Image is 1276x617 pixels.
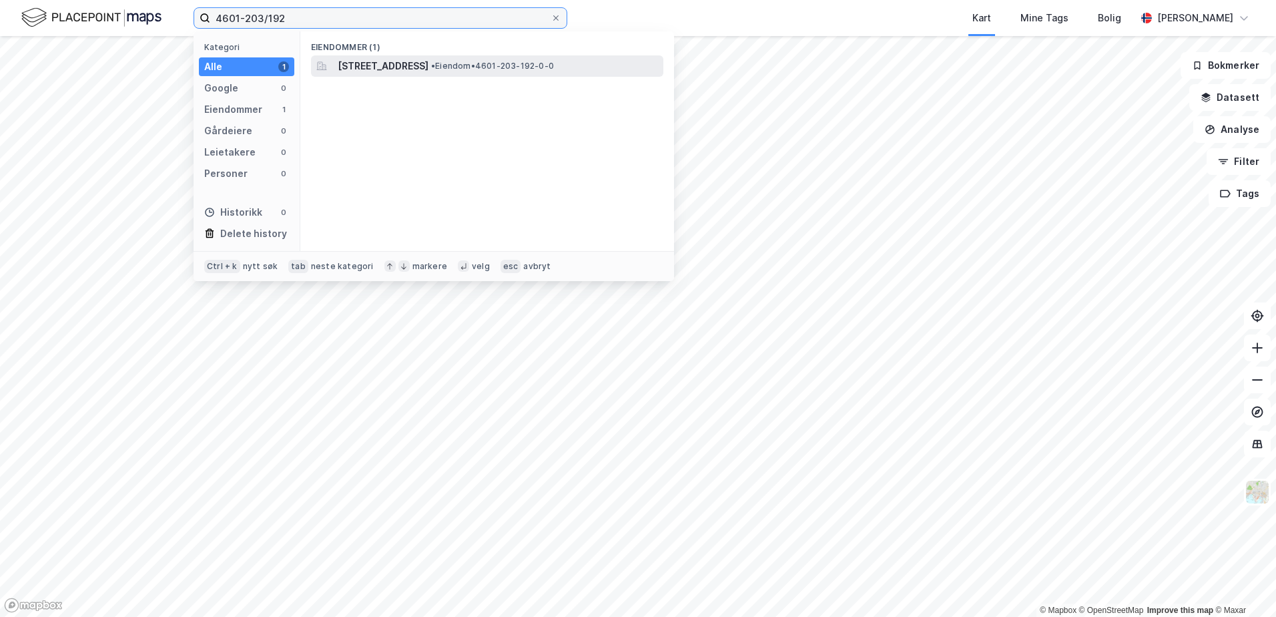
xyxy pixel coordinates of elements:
[1079,606,1144,615] a: OpenStreetMap
[1207,148,1271,175] button: Filter
[1147,606,1213,615] a: Improve this map
[204,123,252,139] div: Gårdeiere
[278,126,289,136] div: 0
[300,31,674,55] div: Eiendommer (1)
[472,261,490,272] div: velg
[210,8,551,28] input: Søk på adresse, matrikkel, gårdeiere, leietakere eller personer
[1189,84,1271,111] button: Datasett
[1020,10,1068,26] div: Mine Tags
[1209,180,1271,207] button: Tags
[311,261,374,272] div: neste kategori
[288,260,308,273] div: tab
[338,58,428,74] span: [STREET_ADDRESS]
[243,261,278,272] div: nytt søk
[21,6,162,29] img: logo.f888ab2527a4732fd821a326f86c7f29.svg
[204,166,248,182] div: Personer
[1181,52,1271,79] button: Bokmerker
[204,42,294,52] div: Kategori
[204,59,222,75] div: Alle
[523,261,551,272] div: avbryt
[1245,479,1270,505] img: Z
[412,261,447,272] div: markere
[1040,606,1076,615] a: Mapbox
[1098,10,1121,26] div: Bolig
[1157,10,1233,26] div: [PERSON_NAME]
[1209,553,1276,617] div: Kontrollprogram for chat
[278,147,289,158] div: 0
[278,207,289,218] div: 0
[220,226,287,242] div: Delete history
[4,598,63,613] a: Mapbox homepage
[204,144,256,160] div: Leietakere
[278,104,289,115] div: 1
[972,10,991,26] div: Kart
[204,260,240,273] div: Ctrl + k
[278,168,289,179] div: 0
[431,61,554,71] span: Eiendom • 4601-203-192-0-0
[1209,553,1276,617] iframe: Chat Widget
[1193,116,1271,143] button: Analyse
[278,61,289,72] div: 1
[501,260,521,273] div: esc
[204,80,238,96] div: Google
[204,101,262,118] div: Eiendommer
[204,204,262,220] div: Historikk
[278,83,289,93] div: 0
[431,61,435,71] span: •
